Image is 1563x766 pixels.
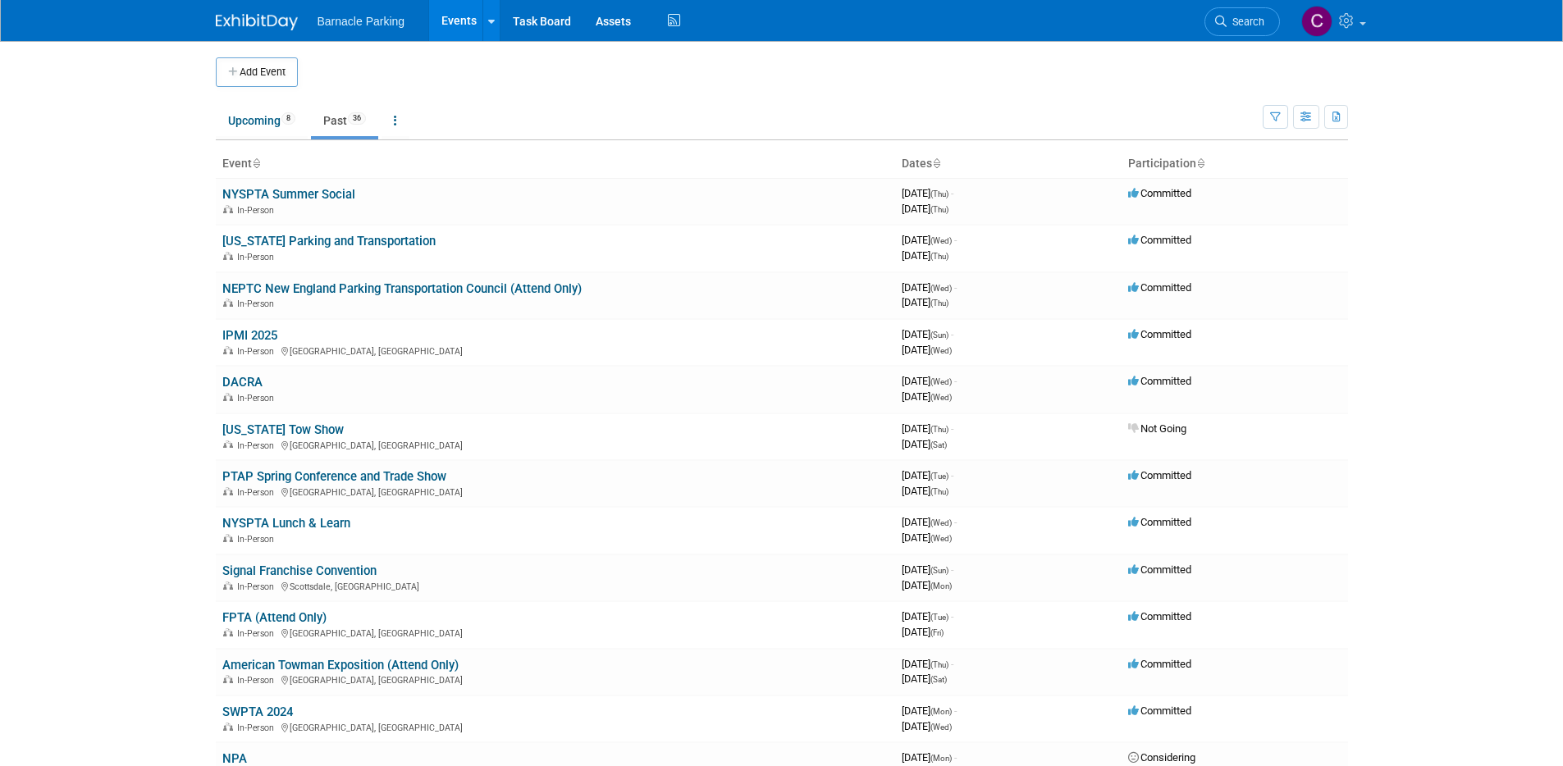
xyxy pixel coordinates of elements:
[222,187,355,202] a: NYSPTA Summer Social
[1196,157,1204,170] a: Sort by Participation Type
[902,579,952,591] span: [DATE]
[216,57,298,87] button: Add Event
[223,299,233,307] img: In-Person Event
[223,346,233,354] img: In-Person Event
[930,331,948,340] span: (Sun)
[223,440,233,449] img: In-Person Event
[930,346,952,355] span: (Wed)
[902,516,957,528] span: [DATE]
[222,234,436,248] a: [US_STATE] Parking and Transportation
[902,658,953,670] span: [DATE]
[237,205,279,216] span: In-Person
[281,112,295,125] span: 8
[902,610,953,622] span: [DATE]
[930,487,948,496] span: (Thu)
[902,673,947,685] span: [DATE]
[1204,7,1280,36] a: Search
[902,626,944,638] span: [DATE]
[902,563,953,576] span: [DATE]
[237,252,279,262] span: In-Person
[930,425,948,434] span: (Thu)
[930,472,948,481] span: (Tue)
[222,438,889,451] div: [GEOGRAPHIC_DATA], [GEOGRAPHIC_DATA]
[222,626,889,639] div: [GEOGRAPHIC_DATA], [GEOGRAPHIC_DATA]
[930,581,952,590] span: (Mon)
[223,205,233,213] img: In-Person Event
[954,234,957,246] span: -
[237,440,279,451] span: In-Person
[930,518,952,527] span: (Wed)
[222,422,344,437] a: [US_STATE] Tow Show
[951,563,953,576] span: -
[930,534,952,543] span: (Wed)
[222,579,889,592] div: Scottsdale, [GEOGRAPHIC_DATA]
[930,754,952,763] span: (Mon)
[951,328,953,340] span: -
[237,675,279,686] span: In-Person
[1128,281,1191,294] span: Committed
[1128,187,1191,199] span: Committed
[930,660,948,669] span: (Thu)
[930,205,948,214] span: (Thu)
[951,469,953,481] span: -
[1122,150,1348,178] th: Participation
[237,581,279,592] span: In-Person
[1128,516,1191,528] span: Committed
[930,628,944,637] span: (Fri)
[222,344,889,357] div: [GEOGRAPHIC_DATA], [GEOGRAPHIC_DATA]
[902,249,948,262] span: [DATE]
[902,751,957,764] span: [DATE]
[311,105,378,136] a: Past36
[954,375,957,387] span: -
[902,281,957,294] span: [DATE]
[1128,658,1191,670] span: Committed
[902,422,953,435] span: [DATE]
[902,485,948,497] span: [DATE]
[222,563,377,578] a: Signal Franchise Convention
[222,751,247,766] a: NPA
[252,157,260,170] a: Sort by Event Name
[930,189,948,198] span: (Thu)
[1227,16,1264,28] span: Search
[1128,704,1191,717] span: Committed
[902,328,953,340] span: [DATE]
[237,299,279,309] span: In-Person
[954,751,957,764] span: -
[902,390,952,403] span: [DATE]
[222,485,889,498] div: [GEOGRAPHIC_DATA], [GEOGRAPHIC_DATA]
[223,252,233,260] img: In-Person Event
[902,531,952,544] span: [DATE]
[222,469,446,484] a: PTAP Spring Conference and Trade Show
[930,236,952,245] span: (Wed)
[222,658,459,673] a: American Towman Exposition (Attend Only)
[348,112,366,125] span: 36
[951,658,953,670] span: -
[1128,610,1191,622] span: Committed
[216,14,298,30] img: ExhibitDay
[216,150,895,178] th: Event
[954,281,957,294] span: -
[902,187,953,199] span: [DATE]
[222,516,350,531] a: NYSPTA Lunch & Learn
[223,487,233,495] img: In-Person Event
[223,628,233,636] img: In-Person Event
[930,723,952,732] span: (Wed)
[902,438,947,450] span: [DATE]
[930,377,952,386] span: (Wed)
[930,613,948,622] span: (Tue)
[930,252,948,261] span: (Thu)
[930,440,947,449] span: (Sat)
[1128,563,1191,576] span: Committed
[930,566,948,575] span: (Sun)
[237,393,279,404] span: In-Person
[902,704,957,717] span: [DATE]
[1128,751,1195,764] span: Considering
[902,234,957,246] span: [DATE]
[223,393,233,401] img: In-Person Event
[223,581,233,590] img: In-Person Event
[902,344,952,356] span: [DATE]
[902,375,957,387] span: [DATE]
[902,296,948,308] span: [DATE]
[932,157,940,170] a: Sort by Start Date
[223,534,233,542] img: In-Person Event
